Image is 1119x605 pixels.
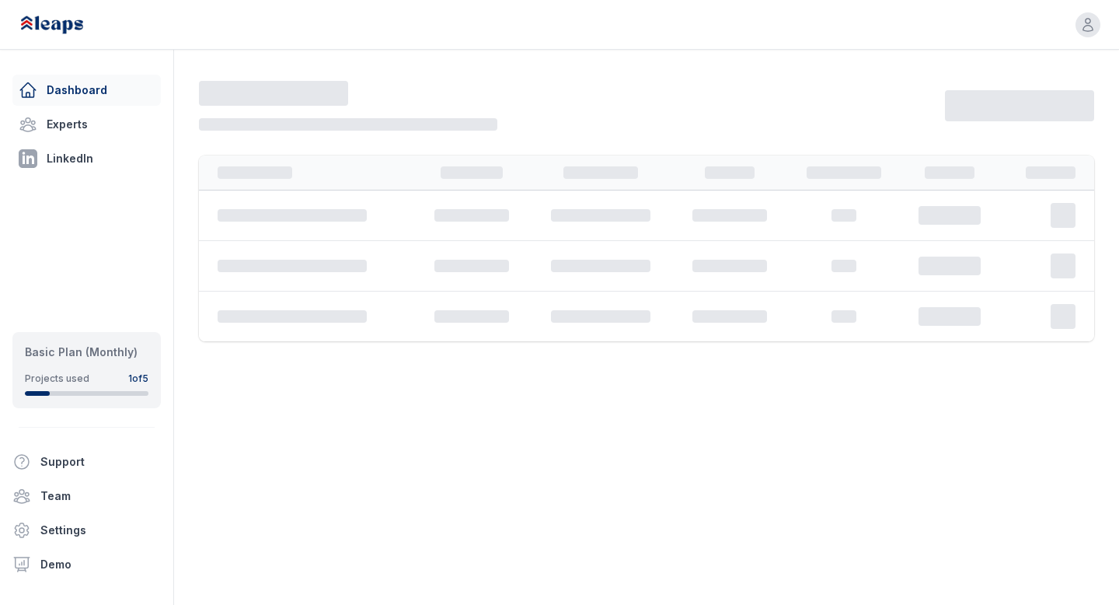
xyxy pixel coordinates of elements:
a: Team [6,481,167,512]
a: Experts [12,109,161,140]
div: Basic Plan (Monthly) [25,344,148,360]
button: Support [6,446,155,477]
a: LinkedIn [12,143,161,174]
img: Leaps [19,8,118,42]
a: Settings [6,515,167,546]
div: 1 of 5 [128,372,148,385]
a: Dashboard [12,75,161,106]
a: Demo [6,549,167,580]
div: Projects used [25,372,89,385]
